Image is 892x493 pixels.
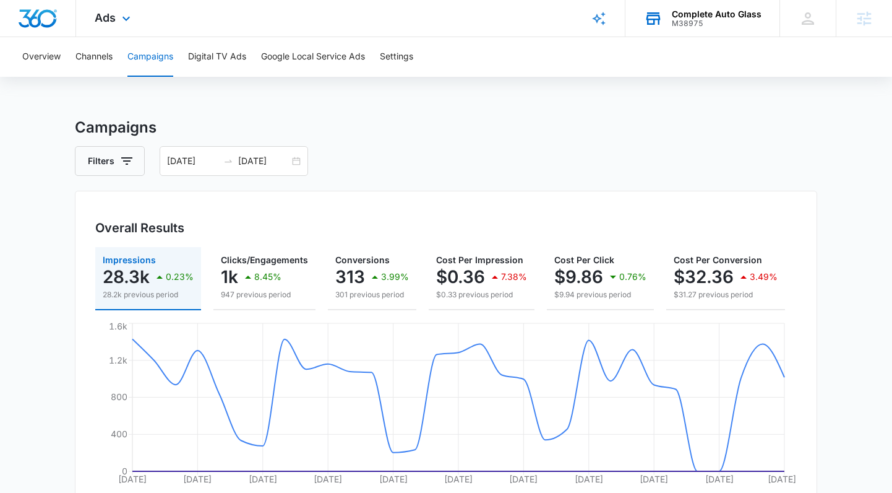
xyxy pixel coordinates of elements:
[254,273,281,281] p: 8.45%
[103,255,156,265] span: Impressions
[674,255,762,265] span: Cost Per Conversion
[167,154,218,168] input: Start date
[674,267,734,287] p: $32.36
[444,474,473,484] tspan: [DATE]
[640,474,668,484] tspan: [DATE]
[619,273,646,281] p: 0.76%
[183,474,212,484] tspan: [DATE]
[95,11,116,24] span: Ads
[238,154,289,168] input: End date
[127,37,173,77] button: Campaigns
[672,19,761,28] div: account id
[554,255,614,265] span: Cost Per Click
[75,37,113,77] button: Channels
[109,355,127,365] tspan: 1.2k
[95,219,184,237] h3: Overall Results
[705,474,734,484] tspan: [DATE]
[103,267,150,287] p: 28.3k
[221,267,238,287] p: 1k
[335,289,409,300] p: 301 previous period
[111,429,127,439] tspan: 400
[501,273,527,281] p: 7.38%
[436,267,485,287] p: $0.36
[554,267,603,287] p: $9.86
[221,255,308,265] span: Clicks/Engagements
[111,391,127,402] tspan: 800
[223,156,233,166] span: swap-right
[223,156,233,166] span: to
[380,37,413,77] button: Settings
[314,474,342,484] tspan: [DATE]
[575,474,603,484] tspan: [DATE]
[335,267,365,287] p: 313
[249,474,277,484] tspan: [DATE]
[109,321,127,331] tspan: 1.6k
[122,466,127,476] tspan: 0
[509,474,538,484] tspan: [DATE]
[103,289,194,300] p: 28.2k previous period
[166,273,194,281] p: 0.23%
[75,116,817,139] h3: Campaigns
[554,289,646,300] p: $9.94 previous period
[379,474,408,484] tspan: [DATE]
[436,289,527,300] p: $0.33 previous period
[118,474,147,484] tspan: [DATE]
[22,37,61,77] button: Overview
[75,146,145,176] button: Filters
[436,255,523,265] span: Cost Per Impression
[335,255,390,265] span: Conversions
[221,289,308,300] p: 947 previous period
[188,37,246,77] button: Digital TV Ads
[261,37,365,77] button: Google Local Service Ads
[768,474,796,484] tspan: [DATE]
[750,273,778,281] p: 3.49%
[674,289,778,300] p: $31.27 previous period
[381,273,409,281] p: 3.99%
[672,9,761,19] div: account name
